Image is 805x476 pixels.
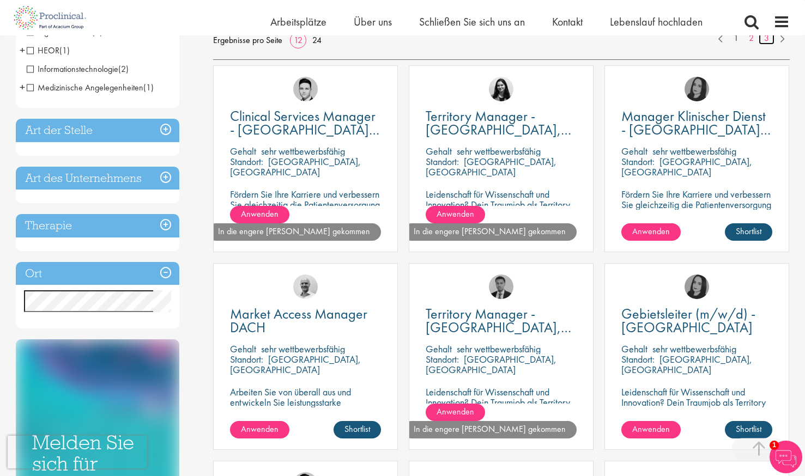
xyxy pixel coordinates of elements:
a: Shortlist [725,421,772,438]
span: Gehalt [426,343,452,355]
span: Gehalt [230,145,256,157]
img: Jake Robinson [293,274,318,299]
a: In die engere [PERSON_NAME] gekommen [403,421,577,438]
h3: Art des Unternehmens [16,167,179,190]
p: sehr wettbewerbsfähig [652,145,736,157]
span: 1 [770,441,779,450]
a: In die engere [PERSON_NAME] gekommen [403,223,577,241]
img: Indre Stankeviciute [489,77,513,101]
span: HEOR [27,45,70,56]
div: Therapie [16,214,179,237]
span: Clinical Services Manager - [GEOGRAPHIC_DATA], [GEOGRAPHIC_DATA] [230,107,379,152]
span: + [20,79,25,95]
p: [GEOGRAPHIC_DATA], [GEOGRAPHIC_DATA] [230,155,361,178]
a: 24 [308,34,325,46]
span: HEOR( [27,45,62,56]
a: Manager Klinischer Dienst - [GEOGRAPHIC_DATA], [GEOGRAPHIC_DATA] [621,109,772,137]
span: Standort: [426,155,459,168]
span: Standort: [230,353,263,365]
span: Anwenden [632,225,670,237]
img: Connor Lynes [293,77,318,101]
p: Fördern Sie Ihre Karriere und verbessern Sie gleichzeitig die Patientenversorgung mit dieser Posi... [230,189,381,241]
p: Fördern Sie Ihre Karriere und verbessern Sie gleichzeitig die Patientenversorgung mit dieser Posi... [621,189,772,241]
span: Standort: [621,353,655,365]
span: Anwenden [241,423,279,435]
span: Anwenden [437,208,474,219]
span: Gehalt [621,343,647,355]
img: Carl Gbolade [489,274,513,299]
h3: Art der Stelle [16,119,179,142]
a: Anwenden [426,404,485,421]
p: [GEOGRAPHIC_DATA], [GEOGRAPHIC_DATA] [621,155,752,178]
img: Anna Klemencic [685,274,709,299]
p: [GEOGRAPHIC_DATA], [GEOGRAPHIC_DATA] [230,353,361,376]
a: 3 [759,32,774,45]
img: Anna Klemencic [685,77,709,101]
a: Territory Manager - [GEOGRAPHIC_DATA], [GEOGRAPHIC_DATA], [GEOGRAPHIC_DATA], [GEOGRAPHIC_DATA] [426,109,577,137]
a: Clinical Services Manager - [GEOGRAPHIC_DATA], [GEOGRAPHIC_DATA] [230,109,381,137]
a: In die engere [PERSON_NAME] gekommen [207,223,381,241]
a: Gebietsleiter (m/w/d) - [GEOGRAPHIC_DATA] [621,307,772,334]
span: Gehalt [230,343,256,355]
span: 1) [62,45,70,56]
a: Shortlist [334,421,381,438]
a: Anwenden [621,421,681,438]
h3: Ort [16,262,179,285]
iframe: reCAPTCHA [8,436,147,468]
a: Territory Manager - [GEOGRAPHIC_DATA], [GEOGRAPHIC_DATA] [426,307,577,334]
a: Lebenslauf hochladen [610,15,703,29]
span: Anwenden [437,406,474,417]
a: Anwenden [426,206,485,223]
span: Territory Manager - [GEOGRAPHIC_DATA], [GEOGRAPHIC_DATA] [426,304,571,350]
span: Ergebnisse pro Seite [213,32,282,48]
p: Leidenschaft für Wissenschaft und Innovation? Dein Traumjob als Territory Manager wartet auf dich! [426,189,577,220]
span: Gehalt [621,145,647,157]
span: Manager Klinischer Dienst - [GEOGRAPHIC_DATA], [GEOGRAPHIC_DATA] [621,107,771,152]
span: + [20,42,25,58]
a: Kontakt [552,15,583,29]
p: [GEOGRAPHIC_DATA], [GEOGRAPHIC_DATA] [426,155,556,178]
p: Leidenschaft für Wissenschaft und Innovation? Dein Traumjob als Territory Manager wartet auf dich! [621,387,772,418]
a: Anwenden [230,421,289,438]
p: [GEOGRAPHIC_DATA], [GEOGRAPHIC_DATA] [426,353,556,376]
span: Informationstechnologie [27,63,118,75]
span: Anwenden [241,208,279,219]
span: Anwenden [632,423,670,435]
a: Shortlist [725,223,772,241]
a: Arbeitsplätze [270,15,326,29]
p: sehr wettbewerbsfähig [457,145,541,157]
span: Gehalt [426,145,452,157]
a: 1 [728,32,744,45]
p: sehr wettbewerbsfähig [652,343,736,355]
span: Standort: [621,155,655,168]
p: Leidenschaft für Wissenschaft und Innovation? Dein Traumjob als Territory Manager wartet auf dich! [426,387,577,418]
span: (2) [118,63,129,75]
span: Medizinische Angelegenheiten [27,82,143,93]
a: 2 [743,32,759,45]
span: Medizinische Angelegenheiten [27,82,154,93]
span: Standort: [230,155,263,168]
span: Standort: [426,353,459,365]
span: Market Access Manager DACH [230,304,367,337]
span: Informationstechnologie [27,63,129,75]
a: Über uns [354,15,392,29]
a: Schließen Sie sich uns an [419,15,525,29]
a: 12 [290,34,306,46]
p: sehr wettbewerbsfähig [457,343,541,355]
p: [GEOGRAPHIC_DATA], [GEOGRAPHIC_DATA] [621,353,752,376]
p: sehr wettbewerbsfähig [261,145,345,157]
a: Market Access Manager DACH [230,307,381,334]
p: sehr wettbewerbsfähig [261,343,345,355]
